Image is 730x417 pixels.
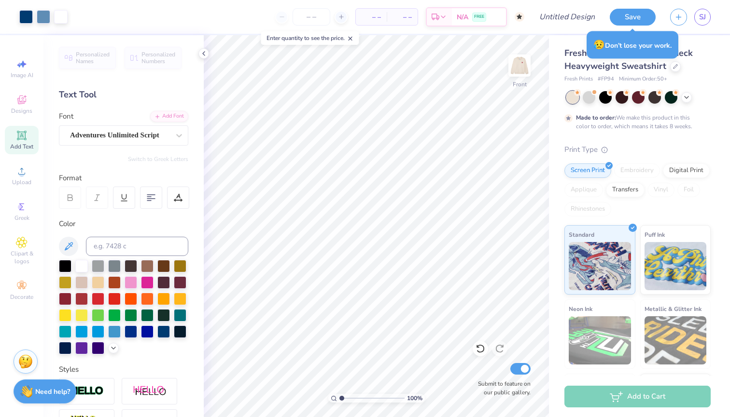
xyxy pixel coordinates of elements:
[564,202,611,216] div: Rhinestones
[35,387,70,396] strong: Need help?
[576,113,695,131] div: We make this product in this color to order, which means it takes 8 weeks.
[694,9,711,26] a: SJ
[59,218,188,229] div: Color
[614,163,660,178] div: Embroidery
[10,143,33,150] span: Add Text
[407,394,422,403] span: 100 %
[569,242,631,290] img: Standard
[474,13,484,20] span: FREE
[86,237,188,256] input: e.g. 7428 c
[606,183,645,197] div: Transfers
[569,229,594,240] span: Standard
[59,88,188,101] div: Text Tool
[133,385,167,397] img: Shadow
[564,163,611,178] div: Screen Print
[619,75,667,83] span: Minimum Order: 50 +
[261,31,359,45] div: Enter quantity to see the price.
[513,80,527,89] div: Front
[141,51,176,65] span: Personalized Numbers
[59,111,73,122] label: Font
[564,75,593,83] span: Fresh Prints
[598,75,614,83] span: # FP94
[647,183,674,197] div: Vinyl
[587,31,678,59] div: Don’t lose your work.
[70,386,104,397] img: Stroke
[564,183,603,197] div: Applique
[12,178,31,186] span: Upload
[645,242,707,290] img: Puff Ink
[457,12,468,22] span: N/A
[645,304,702,314] span: Metallic & Glitter Ink
[663,163,710,178] div: Digital Print
[564,47,693,72] span: Fresh Prints Denver Mock Neck Heavyweight Sweatshirt
[645,316,707,364] img: Metallic & Glitter Ink
[593,39,605,51] span: 😥
[510,56,529,75] img: Front
[532,7,603,27] input: Untitled Design
[645,229,665,240] span: Puff Ink
[59,173,189,184] div: Format
[362,12,381,22] span: – –
[610,9,656,26] button: Save
[569,304,592,314] span: Neon Ink
[473,379,531,397] label: Submit to feature on our public gallery.
[576,114,616,121] strong: Made to order:
[699,12,706,23] span: SJ
[393,12,412,22] span: – –
[76,51,110,65] span: Personalized Names
[128,155,188,163] button: Switch to Greek Letters
[10,293,33,301] span: Decorate
[569,316,631,364] img: Neon Ink
[14,214,29,222] span: Greek
[150,111,188,122] div: Add Font
[11,107,32,115] span: Designs
[564,144,711,155] div: Print Type
[293,8,330,26] input: – –
[59,364,188,375] div: Styles
[11,71,33,79] span: Image AI
[5,250,39,265] span: Clipart & logos
[677,183,700,197] div: Foil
